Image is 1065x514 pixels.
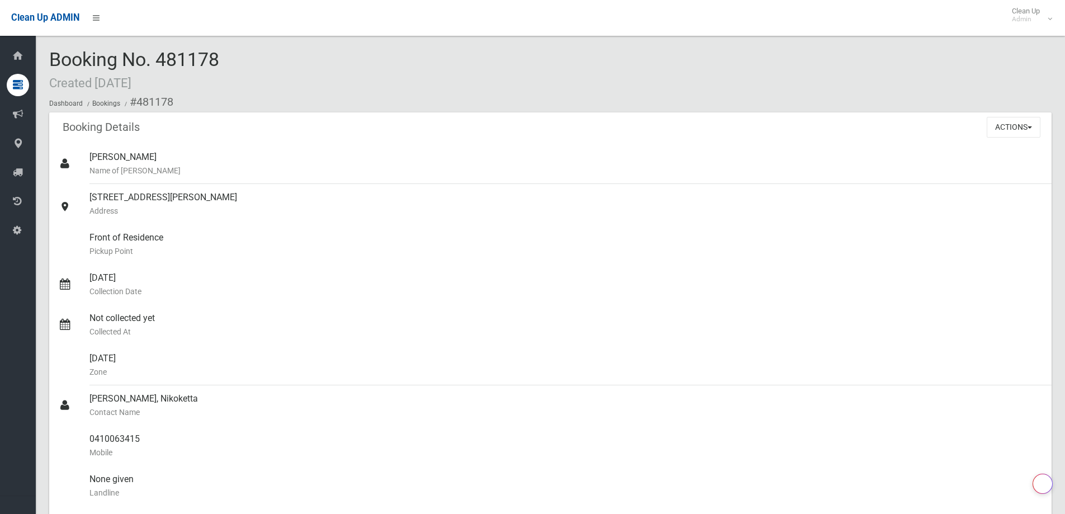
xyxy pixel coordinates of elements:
[89,244,1043,258] small: Pickup Point
[89,466,1043,506] div: None given
[89,345,1043,385] div: [DATE]
[49,48,219,92] span: Booking No. 481178
[89,305,1043,345] div: Not collected yet
[89,164,1043,177] small: Name of [PERSON_NAME]
[89,204,1043,218] small: Address
[49,100,83,107] a: Dashboard
[89,365,1043,379] small: Zone
[89,224,1043,265] div: Front of Residence
[1012,15,1040,23] small: Admin
[89,385,1043,426] div: [PERSON_NAME], Nikoketta
[49,76,131,90] small: Created [DATE]
[89,405,1043,419] small: Contact Name
[11,12,79,23] span: Clean Up ADMIN
[89,426,1043,466] div: 0410063415
[89,184,1043,224] div: [STREET_ADDRESS][PERSON_NAME]
[1006,7,1051,23] span: Clean Up
[122,92,173,112] li: #481178
[89,486,1043,499] small: Landline
[92,100,120,107] a: Bookings
[89,446,1043,459] small: Mobile
[89,325,1043,338] small: Collected At
[89,265,1043,305] div: [DATE]
[987,117,1040,138] button: Actions
[49,116,153,138] header: Booking Details
[89,144,1043,184] div: [PERSON_NAME]
[89,285,1043,298] small: Collection Date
